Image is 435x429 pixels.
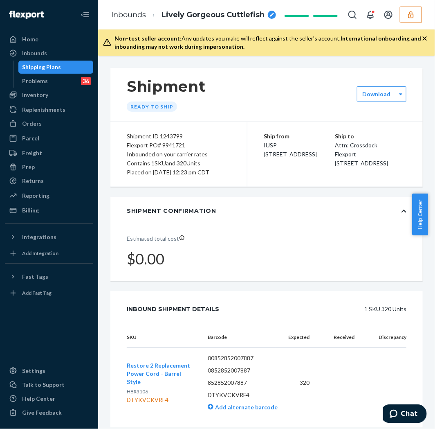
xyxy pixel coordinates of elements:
[5,147,93,160] a: Freight
[201,327,276,348] th: Barcode
[22,395,55,403] div: Help Center
[127,150,231,159] div: Inbounded on your carrier rates
[22,77,48,85] div: Problems
[5,270,93,283] button: Fast Tags
[127,132,231,141] div: Shipment ID 1243799
[208,354,269,362] p: 00852852007887
[22,106,65,114] div: Replenishments
[5,117,93,130] a: Orders
[5,287,93,300] a: Add Fast Tag
[335,141,407,150] p: Attn: Crossdock
[362,90,390,98] label: Download
[22,120,42,128] div: Orders
[22,149,42,157] div: Freight
[22,91,48,99] div: Inventory
[127,388,148,395] span: HBR3106
[264,132,335,141] p: Ship from
[5,174,93,187] a: Returns
[5,88,93,102] a: Inventory
[114,34,422,51] div: Any updates you make will reflect against the seller's account.
[127,327,201,348] th: SKU
[276,327,316,348] th: Expected
[276,348,316,418] td: 320
[5,33,93,46] a: Home
[22,250,58,257] div: Add Integration
[208,391,269,399] p: DTYKVCKVRF4
[335,132,407,141] p: Ship to
[127,207,216,215] div: Shipment Confirmation
[22,192,49,200] div: Reporting
[22,63,61,71] div: Shipping Plans
[22,35,38,43] div: Home
[22,233,56,241] div: Integrations
[22,381,65,389] div: Talk to Support
[5,103,93,116] a: Replenishments
[127,78,206,95] h1: Shipment
[22,163,35,171] div: Prep
[5,160,93,174] a: Prep
[208,366,269,375] p: 0852852007887
[401,379,406,386] span: —
[22,206,39,214] div: Billing
[127,361,195,386] button: Restore 2 Replacement Power Cord - Barrel Style
[383,404,427,425] iframe: Opens a widget where you can chat to one of our agents
[335,150,407,159] p: Flexport
[264,142,317,158] span: IUSP [STREET_ADDRESS]
[127,102,177,112] div: Ready to ship
[208,404,278,411] a: Add alternate barcode
[361,327,406,348] th: Discrepancy
[105,3,283,27] ol: breadcrumbs
[127,301,219,317] div: Inbound Shipment Details
[5,378,93,391] button: Talk to Support
[362,7,379,23] button: Open notifications
[22,367,45,375] div: Settings
[22,409,62,417] div: Give Feedback
[111,10,146,19] a: Inbounds
[114,35,182,42] span: Non-test seller account:
[127,235,406,243] p: Estimated total cost
[22,49,47,57] div: Inbounds
[213,404,278,411] span: Add alternate barcode
[5,392,93,405] a: Help Center
[5,230,93,244] button: Integrations
[5,406,93,419] button: Give Feedback
[9,11,44,19] img: Flexport logo
[5,204,93,217] a: Billing
[127,396,195,404] div: DTYKVCKVRF4
[22,177,44,185] div: Returns
[5,189,93,202] a: Reporting
[350,379,355,386] span: —
[335,160,388,167] span: [STREET_ADDRESS]
[127,168,231,177] div: Placed on [DATE] 12:23 pm CDT
[5,247,93,260] a: Add Integration
[161,10,265,20] span: Lively Gorgeous Cuttlefish
[81,77,91,85] div: 36
[127,362,190,385] span: Restore 2 Replacement Power Cord - Barrel Style
[127,159,231,168] div: Contains 1 SKU and 320 Units
[380,7,397,23] button: Open account menu
[344,7,361,23] button: Open Search Box
[22,134,39,142] div: Parcel
[22,289,52,296] div: Add Fast Tag
[18,61,94,74] a: Shipping Plans
[5,132,93,145] a: Parcel
[5,47,93,60] a: Inbounds
[18,75,94,88] a: Problems36
[412,194,428,235] button: Help Center
[316,327,361,348] th: Received
[238,301,406,317] div: 1 SKU 320 Units
[77,7,93,23] button: Close Navigation
[5,364,93,377] a: Settings
[127,251,406,267] h1: $0.00
[22,273,48,281] div: Fast Tags
[208,379,269,387] p: 852852007887
[127,141,231,150] div: Flexport PO# 9941721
